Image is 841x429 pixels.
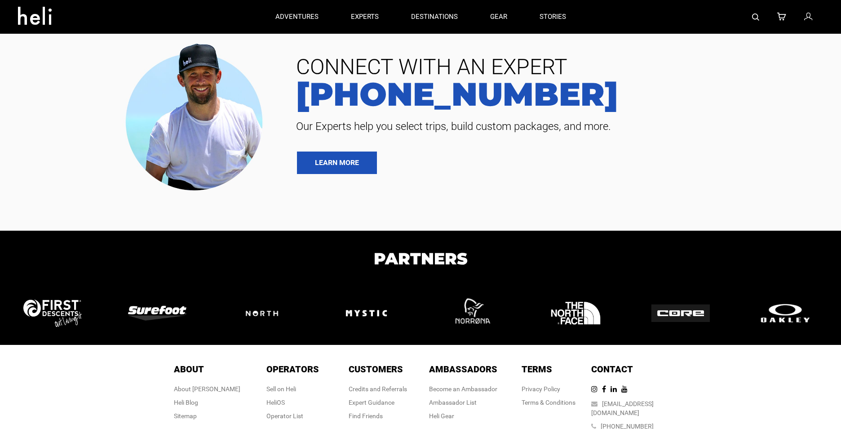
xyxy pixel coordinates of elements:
div: Operator List [266,411,319,420]
a: Terms & Conditions [522,399,575,406]
img: logo [756,302,814,325]
div: Ambassador List [429,398,497,407]
a: Heli Gear [429,412,454,420]
img: contact our team [119,36,276,195]
span: Ambassadors [429,364,497,375]
img: logo [23,299,82,326]
p: adventures [275,12,319,22]
a: LEARN MORE [297,152,377,174]
a: Heli Blog [174,399,198,406]
div: Sitemap [174,411,240,420]
img: logo [548,285,604,341]
p: destinations [411,12,458,22]
div: Sell on Heli [266,384,319,393]
span: Contact [591,364,633,375]
img: logo [128,306,186,320]
a: [EMAIL_ADDRESS][DOMAIN_NAME] [591,400,654,416]
a: Privacy Policy [522,385,560,393]
p: experts [351,12,379,22]
a: Credits and Referrals [349,385,407,393]
img: search-bar-icon.svg [752,13,759,21]
span: About [174,364,204,375]
span: Terms [522,364,552,375]
span: CONNECT WITH AN EXPERT [289,56,828,78]
a: HeliOS [266,399,285,406]
img: logo [233,298,291,329]
a: [PHONE_NUMBER] [289,78,828,110]
img: logo [338,285,394,341]
a: Expert Guidance [349,399,394,406]
img: logo [443,285,499,341]
div: Find Friends [349,411,407,420]
span: Operators [266,364,319,375]
img: logo [651,304,710,322]
a: Become an Ambassador [429,385,497,393]
div: About [PERSON_NAME] [174,384,240,393]
span: Customers [349,364,403,375]
span: Our Experts help you select trips, build custom packages, and more. [289,119,828,134]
